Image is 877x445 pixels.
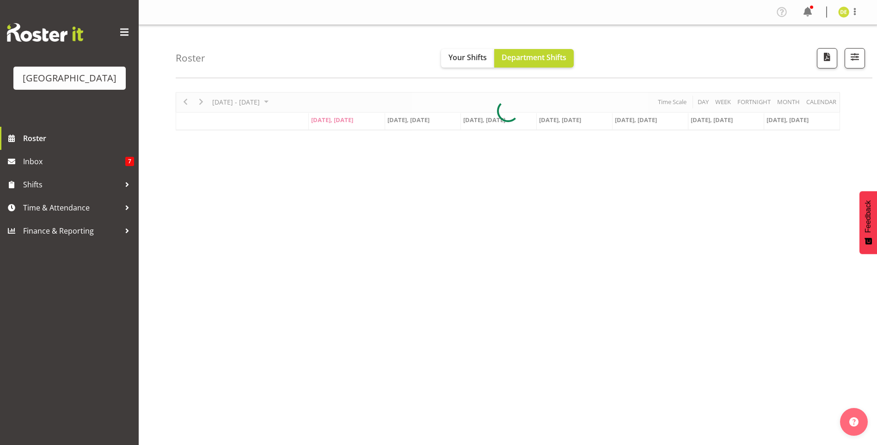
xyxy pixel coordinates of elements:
[838,6,849,18] img: donna-euston8995.jpg
[448,52,487,62] span: Your Shifts
[23,131,134,145] span: Roster
[817,48,837,68] button: Download a PDF of the roster according to the set date range.
[23,71,117,85] div: [GEOGRAPHIC_DATA]
[7,23,83,42] img: Rosterit website logo
[125,157,134,166] span: 7
[441,49,494,68] button: Your Shifts
[502,52,566,62] span: Department Shifts
[845,48,865,68] button: Filter Shifts
[23,224,120,238] span: Finance & Reporting
[23,155,125,168] span: Inbox
[176,53,205,63] h4: Roster
[849,417,859,426] img: help-xxl-2.png
[859,191,877,254] button: Feedback - Show survey
[23,178,120,192] span: Shifts
[494,49,574,68] button: Department Shifts
[864,200,872,233] span: Feedback
[23,201,120,215] span: Time & Attendance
